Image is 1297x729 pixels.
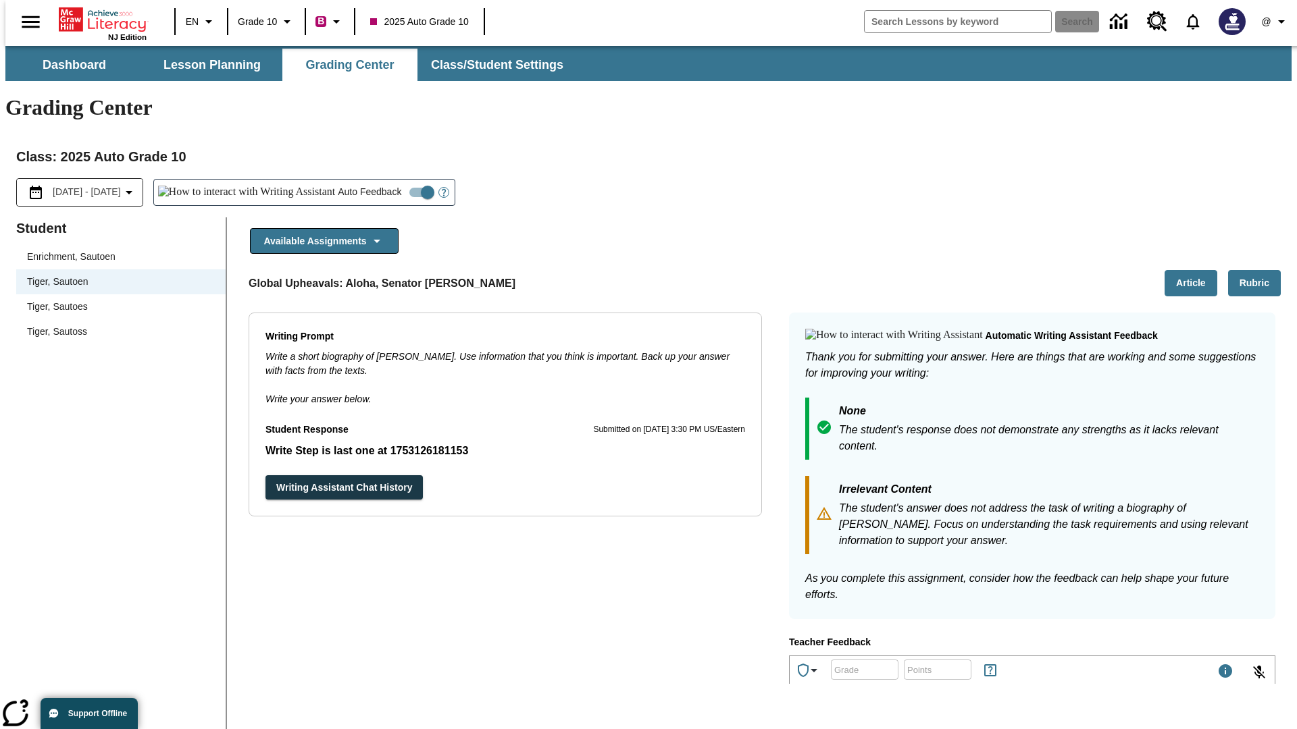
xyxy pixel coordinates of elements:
[1102,3,1139,40] a: Data Center
[22,184,137,200] button: Select the date range menu item
[977,657,1004,684] button: Rules for Earning Points and Achievements, Will open in new tab
[839,403,1259,422] p: None
[839,481,1259,500] p: Irrelevant Content
[16,217,226,239] p: Student
[789,635,1275,650] p: Teacher Feedback
[145,49,280,81] button: Lesson Planning
[317,13,324,30] span: B
[108,33,147,41] span: NJ Edition
[865,11,1051,32] input: search field
[249,275,515,292] p: Global Upheavals: Aloha, Senator [PERSON_NAME]
[59,5,147,41] div: Home
[1254,9,1297,34] button: Profile/Settings
[5,11,197,23] body: Type your response here.
[1217,663,1234,682] div: Maximum 1000 characters Press Escape to exit toolbar and use left and right arrow keys to access ...
[7,49,142,81] button: Dashboard
[831,651,898,687] input: Grade: Letters, numbers, %, + and - are allowed.
[238,15,277,29] span: Grade 10
[27,325,215,339] span: Tiger, Sautoss
[265,329,745,344] p: Writing Prompt
[41,698,138,729] button: Support Offline
[27,275,215,289] span: Tiger, Sautoen
[158,186,336,199] img: How to interact with Writing Assistant
[250,228,399,254] button: Available Assignments
[839,500,1259,549] p: The student's answer does not address the task of writing a biography of [PERSON_NAME]. Focus on ...
[265,423,349,437] p: Student Response
[805,349,1259,381] p: Thank you for submitting your answer. Here are things that are working and some suggestions for i...
[433,180,455,205] button: Open Help for Writing Assistant
[180,9,223,34] button: Language: EN, Select a language
[904,659,971,680] div: Points: Must be equal to or less than 25.
[68,709,127,718] span: Support Offline
[904,651,971,687] input: Points: Must be equal to or less than 25.
[1175,4,1211,39] a: Notifications
[16,244,226,269] div: Enrichment, Sautoen
[265,378,745,406] p: Write your answer below.
[27,250,215,264] span: Enrichment, Sautoen
[839,422,1259,454] p: The student's response does not demonstrate any strengths as it lacks relevant content.
[986,329,1158,344] p: Automatic writing assistant feedback
[59,6,147,33] a: Home
[265,350,745,378] p: Write a short biography of [PERSON_NAME]. Use information that you think is important. Back up yo...
[265,443,745,459] p: Student Response
[265,475,423,500] button: Writing Assistant Chat History
[1165,270,1217,296] button: Article, Will open in new tab
[16,294,226,319] div: Tiger, Sautoes
[186,15,199,29] span: EN
[5,49,576,81] div: SubNavbar
[310,9,350,34] button: Boost Class color is violet red. Change class color
[805,329,983,342] img: How to interact with Writing Assistant
[1219,8,1246,35] img: Avatar
[338,185,401,199] span: Auto Feedback
[265,443,745,459] p: Write Step is last one at 1753126181153
[1139,3,1175,40] a: Resource Center, Will open in new tab
[16,269,226,294] div: Tiger, Sautoen
[805,570,1259,603] p: As you complete this assignment, consider how the feedback can help shape your future efforts.
[282,49,417,81] button: Grading Center
[420,49,574,81] button: Class/Student Settings
[53,185,121,199] span: [DATE] - [DATE]
[16,146,1281,167] h2: Class : 2025 Auto Grade 10
[1261,15,1271,29] span: @
[16,319,226,344] div: Tiger, Sautoss
[121,184,137,200] svg: Collapse Date Range Filter
[1228,270,1281,296] button: Rubric, Will open in new tab
[593,423,745,437] p: Submitted on [DATE] 3:30 PM US/Eastern
[1243,656,1275,688] button: Click to activate and allow voice recognition
[5,95,1292,120] h1: Grading Center
[27,300,215,314] span: Tiger, Sautoes
[11,2,51,42] button: Open side menu
[370,15,468,29] span: 2025 Auto Grade 10
[232,9,301,34] button: Grade: Grade 10, Select a grade
[790,657,828,684] button: Achievements
[1211,4,1254,39] button: Select a new avatar
[5,46,1292,81] div: SubNavbar
[831,659,898,680] div: Grade: Letters, numbers, %, + and - are allowed.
